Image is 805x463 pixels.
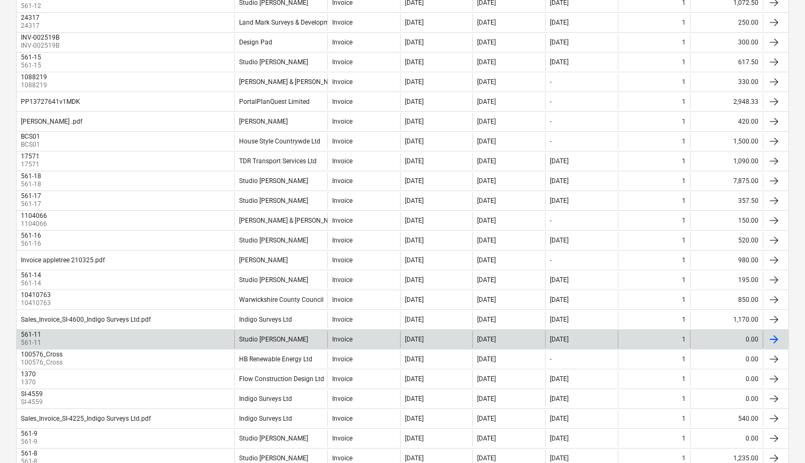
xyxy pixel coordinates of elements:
div: [DATE] [405,58,424,66]
div: [PERSON_NAME] & [PERSON_NAME] [239,217,343,224]
div: [PERSON_NAME] .pdf [21,118,82,125]
div: 0.00 [690,370,763,388]
div: [DATE] [405,454,424,462]
div: [DATE] [550,276,569,284]
div: - [550,118,551,125]
div: [DATE] [477,98,496,105]
div: Invoice [332,435,352,442]
div: [DATE] [405,217,424,224]
div: [DATE] [477,355,496,363]
div: [DATE] [477,217,496,224]
div: Invoice [332,415,352,422]
p: 24317 [21,21,42,31]
p: 561-18 [21,180,43,189]
div: [DATE] [477,138,496,145]
div: 617.50 [690,54,763,71]
div: [DATE] [405,435,424,442]
div: [DATE] [477,58,496,66]
div: 561-8 [21,450,37,457]
div: 1,090.00 [690,153,763,170]
div: 1088219 [21,73,47,81]
p: 1088219 [21,81,49,90]
div: [DATE] [550,336,569,343]
div: Invoice [332,336,352,343]
div: [DATE] [477,19,496,26]
div: Sales_Invoice_SI-4225_Indigo Surveys Ltd.pdf [21,415,151,422]
div: Invoice [332,197,352,204]
p: INV-002519B [21,41,62,50]
div: INV-002519B [21,34,59,41]
div: [DATE] [405,98,424,105]
div: Invoice [332,454,352,462]
div: 561-16 [21,232,41,239]
div: [DATE] [477,336,496,343]
div: [DATE] [405,355,424,363]
div: Studio [PERSON_NAME] [239,435,308,442]
div: 420.00 [690,113,763,130]
div: [DATE] [477,316,496,323]
div: [DATE] [405,237,424,244]
div: Studio [PERSON_NAME] [239,276,308,284]
div: [DATE] [405,19,424,26]
div: 1 [682,454,686,462]
div: TDR Transport Services Ltd [239,157,317,165]
p: SI-4559 [21,398,45,407]
div: Invoice [332,355,352,363]
div: Invoice [332,177,352,185]
p: 561-9 [21,437,40,446]
div: Invoice [332,98,352,105]
div: 1 [682,375,686,383]
div: 1 [682,197,686,204]
div: Invoice [332,217,352,224]
div: 1104066 [21,212,47,219]
div: [DATE] [405,375,424,383]
div: 561-18 [21,172,41,180]
div: [DATE] [550,237,569,244]
div: Studio [PERSON_NAME] [239,177,308,185]
div: [DATE] [405,157,424,165]
div: [DATE] [550,435,569,442]
div: Invoice [332,118,352,125]
div: 24317 [21,14,40,21]
div: Invoice [332,58,352,66]
div: HB Renewable Energy Ltd [239,355,312,363]
div: [DATE] [405,296,424,303]
div: Invoice [332,276,352,284]
div: - [550,256,551,264]
div: 1 [682,316,686,323]
div: 1 [682,237,686,244]
div: [DATE] [477,256,496,264]
div: 1 [682,58,686,66]
p: 561-17 [21,200,43,209]
div: [DATE] [477,237,496,244]
div: 1 [682,395,686,403]
div: Sales_Invoice_SI-4600_Indigo Surveys Ltd.pdf [21,316,151,323]
div: [DATE] [550,157,569,165]
div: [DATE] [477,296,496,303]
div: - [550,78,551,86]
div: [DATE] [405,177,424,185]
div: Invoice [332,375,352,383]
div: [DATE] [405,336,424,343]
div: 357.50 [690,192,763,209]
div: [DATE] [477,375,496,383]
div: [DATE] [405,395,424,403]
div: [DATE] [477,177,496,185]
div: [DATE] [477,197,496,204]
div: [DATE] [405,78,424,86]
div: Flow Construction Design Ltd [239,375,324,383]
div: [DATE] [550,177,569,185]
div: [DATE] [550,395,569,403]
div: Design Pad [239,39,272,46]
div: [PERSON_NAME] & [PERSON_NAME] [239,78,343,86]
div: 100576_Cross [21,351,63,358]
div: Invoice [332,138,352,145]
div: 1,170.00 [690,311,763,328]
div: [DATE] [405,256,424,264]
div: [DATE] [550,296,569,303]
div: - [550,355,551,363]
div: Studio [PERSON_NAME] [239,454,308,462]
div: Invoice [332,78,352,86]
div: 1 [682,435,686,442]
div: Invoice [332,256,352,264]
